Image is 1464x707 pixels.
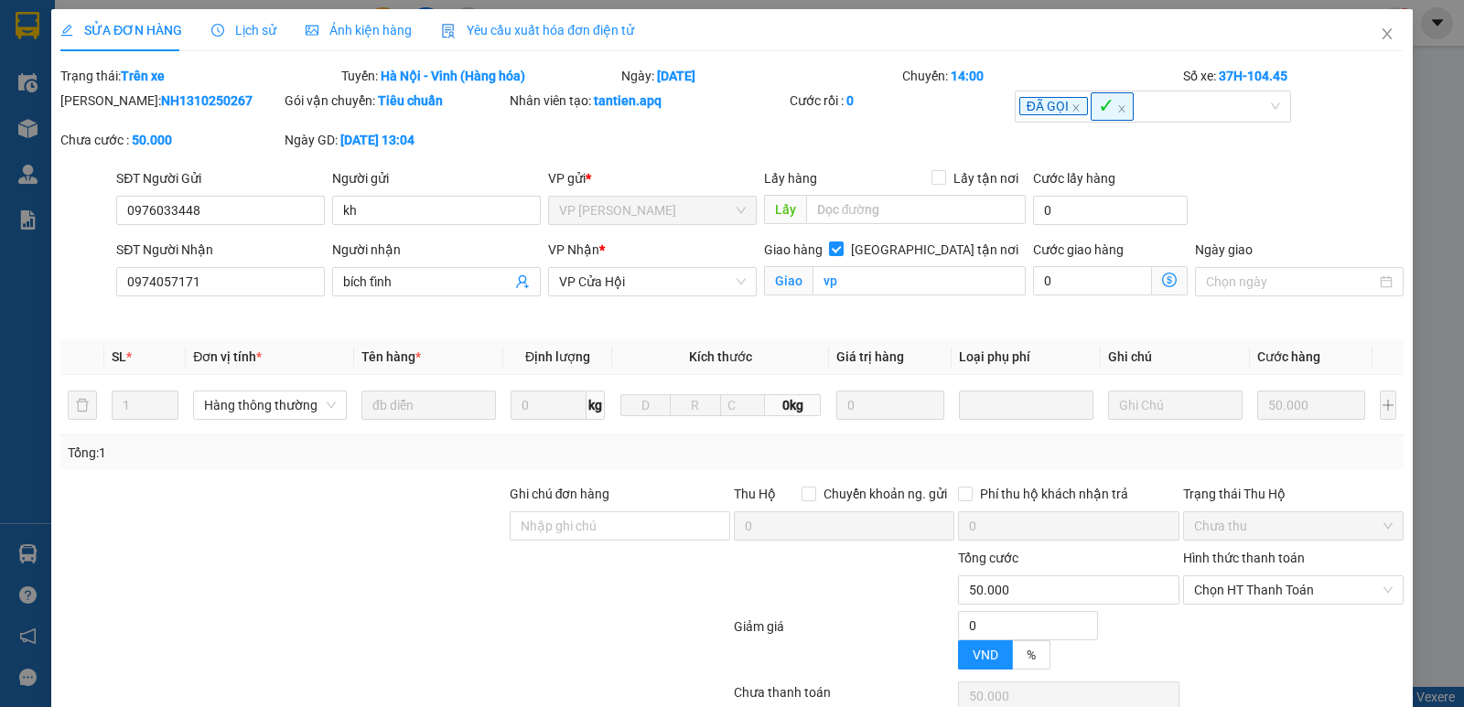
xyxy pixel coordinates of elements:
[361,349,421,364] span: Tên hàng
[441,24,456,38] img: icon
[60,91,281,111] div: [PERSON_NAME]:
[765,394,821,416] span: 0kg
[1257,391,1365,420] input: 0
[1183,484,1404,504] div: Trạng thái Thu Hộ
[764,171,817,186] span: Lấy hàng
[1091,92,1134,121] span: ✓
[1380,391,1396,420] button: plus
[332,240,541,260] div: Người nhận
[68,391,97,420] button: delete
[764,195,806,224] span: Lấy
[332,168,541,188] div: Người gửi
[720,394,766,416] input: C
[285,91,505,111] div: Gói vận chuyển:
[594,93,662,108] b: tantien.apq
[958,551,1018,565] span: Tổng cước
[1033,171,1115,186] label: Cước lấy hàng
[441,23,634,37] span: Yêu cầu xuất hóa đơn điện tử
[806,195,1027,224] input: Dọc đường
[112,349,126,364] span: SL
[1195,242,1253,257] label: Ngày giao
[1033,196,1188,225] input: Cước lấy hàng
[790,91,1010,111] div: Cước rồi :
[1071,103,1081,112] span: close
[973,484,1136,504] span: Phí thu hộ khách nhận trả
[900,66,1181,86] div: Chuyến:
[764,266,813,295] span: Giao
[813,266,1027,295] input: Giao tận nơi
[657,69,695,83] b: [DATE]
[161,93,253,108] b: NH1310250267
[121,69,165,83] b: Trên xe
[340,133,414,147] b: [DATE] 13:04
[116,240,325,260] div: SĐT Người Nhận
[816,484,954,504] span: Chuyển khoản ng. gửi
[1019,97,1088,115] span: ĐÃ GỌI
[39,15,171,74] strong: CHUYỂN PHÁT NHANH AN PHÚ QUÝ
[132,133,172,147] b: 50.000
[670,394,720,416] input: R
[211,23,276,37] span: Lịch sử
[60,130,281,150] div: Chưa cước :
[68,443,566,463] div: Tổng: 1
[946,168,1026,188] span: Lấy tận nơi
[1033,242,1124,257] label: Cước giao hàng
[510,487,610,501] label: Ghi chú đơn hàng
[510,91,787,111] div: Nhân viên tạo:
[689,349,752,364] span: Kích thước
[559,197,746,224] span: VP NGỌC HỒI
[620,394,671,416] input: D
[1101,339,1250,375] th: Ghi chú
[1380,27,1394,41] span: close
[1206,272,1376,292] input: Ngày giao
[844,240,1026,260] span: [GEOGRAPHIC_DATA] tận nơi
[1257,349,1320,364] span: Cước hàng
[306,23,412,37] span: Ảnh kiện hàng
[732,616,956,678] div: Giảm giá
[1194,576,1393,604] span: Chọn HT Thanh Toán
[1108,391,1243,420] input: Ghi Chú
[378,93,443,108] b: Tiêu chuẩn
[1162,273,1177,287] span: dollar-circle
[9,99,33,189] img: logo
[587,391,605,420] span: kg
[211,24,224,37] span: clock-circle
[525,349,590,364] span: Định lượng
[548,242,599,257] span: VP Nhận
[116,168,325,188] div: SĐT Người Gửi
[204,391,336,419] span: Hàng thông thường
[285,130,505,150] div: Ngày GD:
[38,78,173,140] span: [GEOGRAPHIC_DATA], [GEOGRAPHIC_DATA] ↔ [GEOGRAPHIC_DATA]
[1181,66,1405,86] div: Số xe:
[193,349,262,364] span: Đơn vị tính
[559,268,746,295] span: VP Cửa Hội
[548,168,757,188] div: VP gửi
[836,349,904,364] span: Giá trị hàng
[1194,512,1393,540] span: Chưa thu
[1033,266,1152,295] input: Cước giao hàng
[1117,104,1126,113] span: close
[361,391,496,420] input: VD: Bàn, Ghế
[515,274,530,289] span: user-add
[60,23,182,37] span: SỬA ĐƠN HÀNG
[59,66,339,86] div: Trạng thái:
[381,69,525,83] b: Hà Nội - Vinh (Hàng hóa)
[734,487,776,501] span: Thu Hộ
[1027,648,1036,662] span: %
[1362,9,1413,60] button: Close
[836,391,944,420] input: 0
[339,66,620,86] div: Tuyến:
[510,511,730,541] input: Ghi chú đơn hàng
[951,69,984,83] b: 14:00
[764,242,823,257] span: Giao hàng
[952,339,1101,375] th: Loại phụ phí
[1219,69,1287,83] b: 37H-104.45
[1183,551,1305,565] label: Hình thức thanh toán
[846,93,854,108] b: 0
[306,24,318,37] span: picture
[619,66,900,86] div: Ngày:
[973,648,998,662] span: VND
[60,24,73,37] span: edit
